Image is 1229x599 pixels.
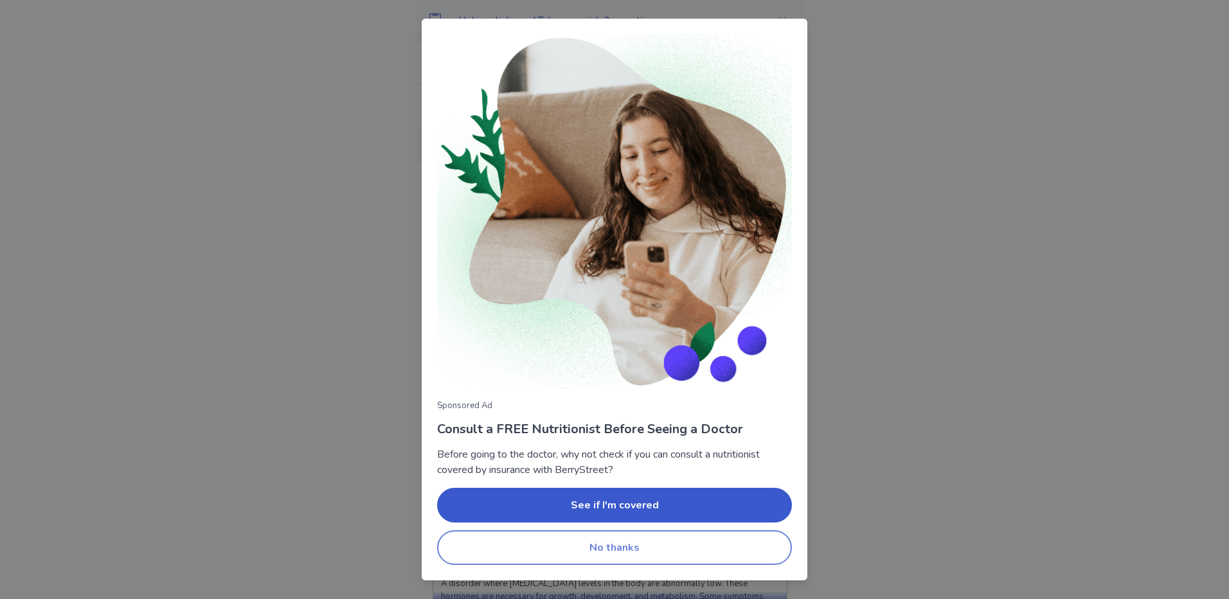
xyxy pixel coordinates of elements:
p: Consult a FREE Nutritionist Before Seeing a Doctor [437,420,792,439]
p: Sponsored Ad [437,400,792,413]
button: No thanks [437,530,792,565]
img: Woman consulting with nutritionist on phone [437,34,792,389]
button: See if I'm covered [437,488,792,523]
p: Before going to the doctor, why not check if you can consult a nutritionist covered by insurance ... [437,447,792,478]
